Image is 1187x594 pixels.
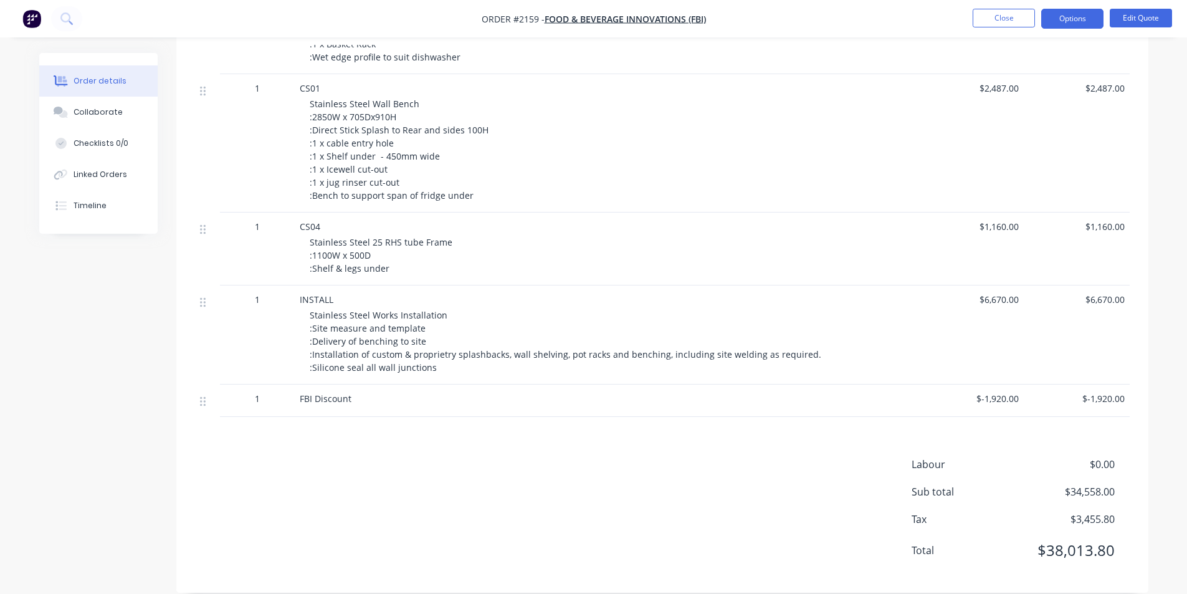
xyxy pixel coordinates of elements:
span: Sub total [912,484,1023,499]
span: $-1,920.00 [1029,392,1125,405]
span: INSTALL [300,294,333,305]
span: $1,160.00 [923,220,1019,233]
span: 1 [255,82,260,95]
button: Close [973,9,1035,27]
span: Order #2159 - [482,13,545,25]
span: 1 [255,392,260,405]
span: Total [912,543,1023,558]
img: Factory [22,9,41,28]
span: CS04 [300,221,320,232]
span: 1 [255,293,260,306]
span: Stainless Steel Works Installation :Site measure and template :Delivery of benching to site :Inst... [310,309,821,373]
button: Options [1041,9,1104,29]
span: $1,160.00 [1029,220,1125,233]
div: Timeline [74,200,107,211]
span: CS01 [300,82,320,94]
div: Linked Orders [74,169,127,180]
div: Collaborate [74,107,123,118]
span: $2,487.00 [1029,82,1125,95]
a: FOOD & BEVERAGE INNOVATIONS (FBI) [545,13,706,25]
span: Stainless Steel 25 RHS tube Frame :1100W x 500D :Shelf & legs under [310,236,452,274]
button: Timeline [39,190,158,221]
span: Labour [912,457,1023,472]
button: Linked Orders [39,159,158,190]
span: Tax [912,512,1023,527]
span: 1 [255,220,260,233]
span: $3,455.80 [1022,512,1114,527]
span: Stainless Steel Wall Bench :2850W x 705Dx910H :Direct Stick Splash to Rear and sides 100H :1 x ca... [310,98,489,201]
div: Checklists 0/0 [74,138,128,149]
button: Edit Quote [1110,9,1172,27]
span: $38,013.80 [1022,539,1114,562]
span: $6,670.00 [1029,293,1125,306]
span: FBI Discount [300,393,351,405]
span: $0.00 [1022,457,1114,472]
span: $34,558.00 [1022,484,1114,499]
div: Order details [74,75,126,87]
span: $-1,920.00 [923,392,1019,405]
span: $6,670.00 [923,293,1019,306]
span: $2,487.00 [923,82,1019,95]
button: Collaborate [39,97,158,128]
button: Checklists 0/0 [39,128,158,159]
button: Order details [39,65,158,97]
